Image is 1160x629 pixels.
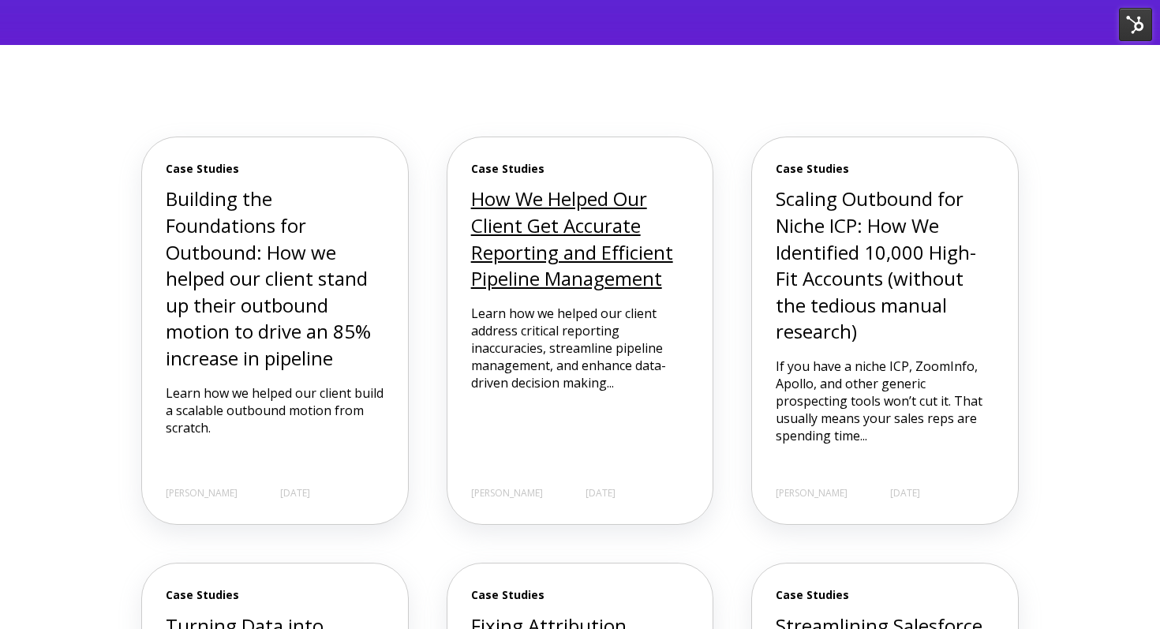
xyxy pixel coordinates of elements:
span: [DATE] [280,487,310,500]
span: Case Studies [471,161,690,177]
span: [DATE] [890,487,920,500]
span: Case Studies [166,161,384,177]
span: Case Studies [166,587,384,603]
span: Case Studies [776,587,994,603]
span: [PERSON_NAME] [776,487,848,500]
a: Building the Foundations for Outbound: How we helped our client stand up their outbound motion to... [166,185,371,371]
p: If you have a niche ICP, ZoomInfo, Apollo, and other generic prospecting tools won’t cut it. That... [776,358,994,444]
p: Learn how we helped our client address critical reporting inaccuracies, streamline pipeline manag... [471,305,690,391]
img: HubSpot Tools Menu Toggle [1119,8,1152,41]
span: [PERSON_NAME] [166,487,238,500]
span: [PERSON_NAME] [471,487,543,500]
a: How We Helped Our Client Get Accurate Reporting and Efficient Pipeline Management [471,185,673,291]
p: Learn how we helped our client build a scalable outbound motion from scratch. [166,384,384,436]
a: Scaling Outbound for Niche ICP: How We Identified 10,000 High-Fit Accounts (without the tedious m... [776,185,976,344]
span: Case Studies [776,161,994,177]
span: Case Studies [471,587,690,603]
span: [DATE] [586,487,616,500]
